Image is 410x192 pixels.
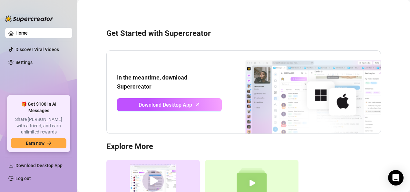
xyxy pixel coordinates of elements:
[11,116,66,135] span: Share [PERSON_NAME] with a friend, and earn unlimited rewards
[15,60,33,65] a: Settings
[222,51,381,133] img: download app
[8,163,14,168] span: download
[11,138,66,148] button: Earn nowarrow-right
[194,101,201,108] span: arrow-up
[106,28,381,39] h3: Get Started with Supercreator
[106,142,381,152] h3: Explore More
[117,74,187,90] strong: In the meantime, download Supercreator
[5,16,54,22] img: logo-BBDzfeDw.svg
[47,141,52,145] span: arrow-right
[26,141,44,146] span: Earn now
[117,98,222,111] a: Download Desktop Apparrow-up
[11,101,66,114] span: 🎁 Get $100 in AI Messages
[15,163,63,168] span: Download Desktop App
[388,170,404,186] div: Open Intercom Messenger
[139,101,192,109] span: Download Desktop App
[15,47,59,52] a: Discover Viral Videos
[15,176,31,181] a: Log out
[15,30,28,36] a: Home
